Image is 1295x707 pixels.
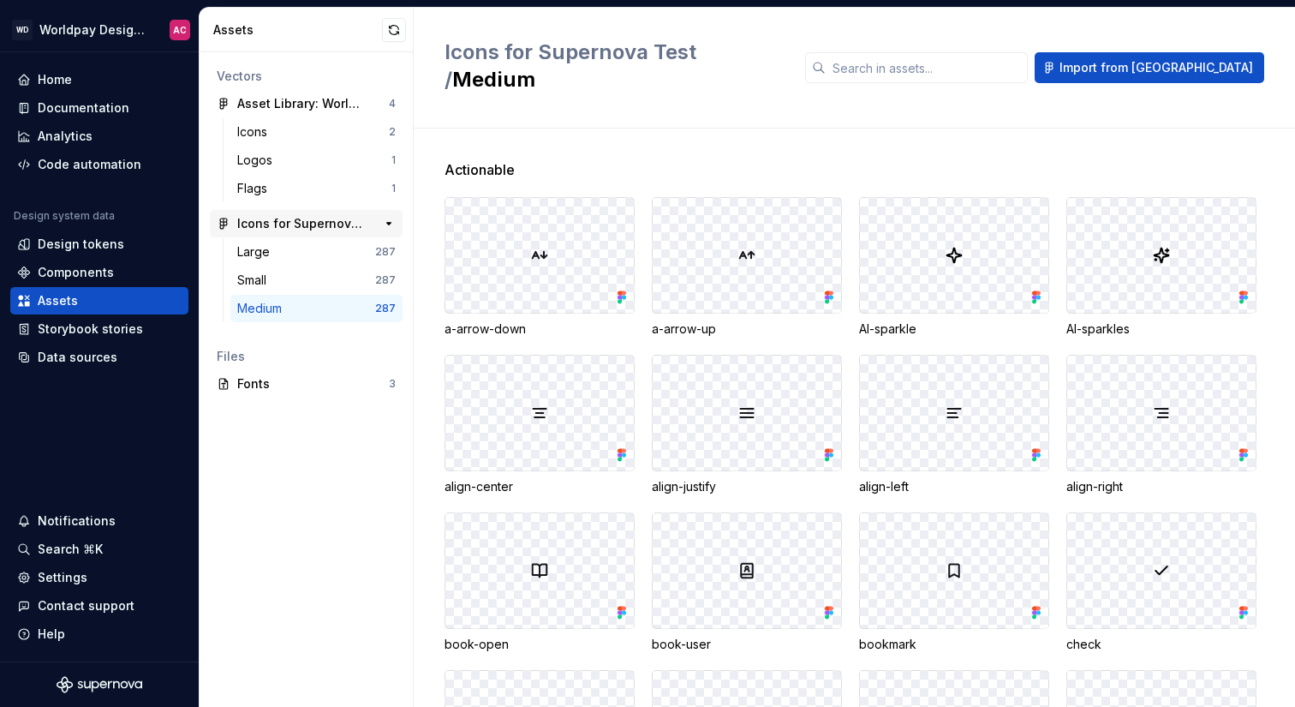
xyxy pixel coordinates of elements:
[10,507,188,535] button: Notifications
[38,128,92,145] div: Analytics
[57,676,142,693] svg: Supernova Logo
[12,20,33,40] div: WD
[859,478,1049,495] div: align-left
[652,478,842,495] div: align-justify
[213,21,382,39] div: Assets
[445,478,635,495] div: align-center
[375,245,396,259] div: 287
[230,175,403,202] a: Flags1
[230,295,403,322] a: Medium287
[38,264,114,281] div: Components
[10,620,188,648] button: Help
[38,626,65,643] div: Help
[237,243,277,261] div: Large
[10,151,188,178] a: Code automation
[38,99,129,117] div: Documentation
[210,210,403,237] a: Icons for Supernova Test
[38,512,116,530] div: Notifications
[1066,636,1256,653] div: check
[38,541,103,558] div: Search ⌘K
[389,97,396,111] div: 4
[375,302,396,315] div: 287
[237,215,365,232] div: Icons for Supernova Test
[10,536,188,563] button: Search ⌘K
[445,39,696,92] span: Icons for Supernova Test /
[10,592,188,620] button: Contact support
[10,287,188,315] a: Assets
[652,321,842,338] div: a-arrow-up
[210,90,403,117] a: Asset Library: Worldpay Design System4
[38,156,141,173] div: Code automation
[237,300,289,317] div: Medium
[38,292,78,309] div: Assets
[237,95,365,112] div: Asset Library: Worldpay Design System
[38,597,134,614] div: Contact support
[230,238,403,266] a: Large287
[38,349,117,366] div: Data sources
[1035,52,1264,83] button: Import from [GEOGRAPHIC_DATA]
[1059,59,1253,76] span: Import from [GEOGRAPHIC_DATA]
[445,159,515,180] span: Actionable
[391,153,396,167] div: 1
[217,348,396,365] div: Files
[445,636,635,653] div: book-open
[38,569,87,586] div: Settings
[10,94,188,122] a: Documentation
[826,52,1028,83] input: Search in assets...
[230,118,403,146] a: Icons2
[173,23,187,37] div: AC
[237,152,279,169] div: Logos
[391,182,396,195] div: 1
[389,125,396,139] div: 2
[38,321,143,338] div: Storybook stories
[1066,321,1256,338] div: AI-sparkles
[210,370,403,398] a: Fonts3
[375,273,396,287] div: 287
[10,315,188,343] a: Storybook stories
[1066,478,1256,495] div: align-right
[10,66,188,93] a: Home
[38,71,72,88] div: Home
[10,564,188,591] a: Settings
[38,236,124,253] div: Design tokens
[230,147,403,174] a: Logos1
[445,321,635,338] div: a-arrow-down
[10,231,188,258] a: Design tokens
[10,344,188,371] a: Data sources
[859,636,1049,653] div: bookmark
[14,209,115,223] div: Design system data
[230,267,403,294] a: Small287
[3,11,195,48] button: WDWorldpay Design SystemAC
[10,259,188,286] a: Components
[237,272,273,289] div: Small
[652,636,842,653] div: book-user
[237,375,389,392] div: Fonts
[389,377,396,391] div: 3
[445,39,785,93] h2: Medium
[237,180,274,197] div: Flags
[10,123,188,150] a: Analytics
[859,321,1049,338] div: AI-sparkle
[237,123,274,141] div: Icons
[39,21,149,39] div: Worldpay Design System
[217,68,396,85] div: Vectors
